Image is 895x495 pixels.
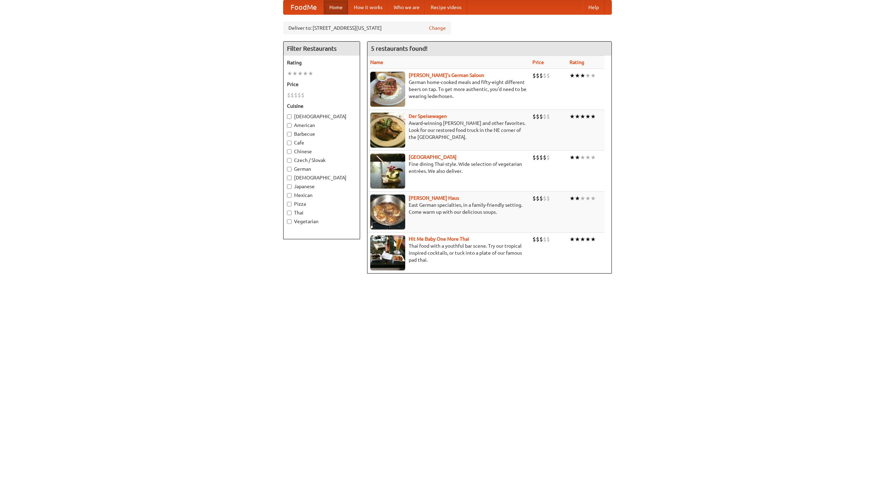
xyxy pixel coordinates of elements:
li: $ [532,235,536,243]
li: ★ [570,195,575,202]
li: $ [546,72,550,79]
li: ★ [298,70,303,77]
li: $ [536,195,539,202]
li: ★ [580,113,585,120]
li: ★ [585,235,590,243]
li: $ [546,154,550,161]
a: How it works [348,0,388,14]
li: $ [291,91,294,99]
li: ★ [575,195,580,202]
li: $ [539,154,543,161]
li: ★ [590,154,596,161]
li: $ [301,91,305,99]
a: Price [532,59,544,65]
li: $ [543,195,546,202]
h5: Rating [287,59,356,66]
input: Vegetarian [287,219,292,224]
li: ★ [585,195,590,202]
li: ★ [570,72,575,79]
img: babythai.jpg [370,235,405,270]
li: ★ [575,235,580,243]
a: Der Speisewagen [409,113,447,119]
input: [DEMOGRAPHIC_DATA] [287,176,292,180]
a: [PERSON_NAME]'s German Saloon [409,72,484,78]
h5: Price [287,81,356,88]
li: $ [546,195,550,202]
li: $ [532,113,536,120]
li: $ [543,235,546,243]
label: Cafe [287,139,356,146]
label: Thai [287,209,356,216]
li: ★ [590,72,596,79]
li: ★ [575,72,580,79]
li: ★ [580,72,585,79]
li: $ [287,91,291,99]
li: $ [536,235,539,243]
label: German [287,165,356,172]
p: Award-winning [PERSON_NAME] and other favorites. Look for our restored food truck in the NE corne... [370,120,527,141]
li: ★ [292,70,298,77]
a: Rating [570,59,584,65]
li: ★ [308,70,313,77]
h5: Cuisine [287,102,356,109]
li: $ [543,72,546,79]
li: $ [294,91,298,99]
li: $ [539,72,543,79]
a: Hit Me Baby One More Thai [409,236,469,242]
li: $ [546,113,550,120]
label: [DEMOGRAPHIC_DATA] [287,113,356,120]
label: Mexican [287,192,356,199]
li: ★ [575,113,580,120]
li: $ [546,235,550,243]
div: Deliver to: [STREET_ADDRESS][US_STATE] [283,22,451,34]
li: $ [532,72,536,79]
h4: Filter Restaurants [284,42,360,56]
input: Thai [287,211,292,215]
img: kohlhaus.jpg [370,195,405,229]
label: Japanese [287,183,356,190]
a: FoodMe [284,0,324,14]
li: $ [536,154,539,161]
a: [GEOGRAPHIC_DATA] [409,154,457,160]
li: ★ [570,154,575,161]
a: Change [429,24,446,31]
li: ★ [570,235,575,243]
li: $ [539,113,543,120]
li: $ [543,113,546,120]
input: Japanese [287,184,292,189]
ng-pluralize: 5 restaurants found! [371,45,428,52]
li: ★ [575,154,580,161]
input: Czech / Slovak [287,158,292,163]
li: $ [543,154,546,161]
a: Help [583,0,604,14]
li: $ [536,113,539,120]
li: ★ [590,235,596,243]
input: [DEMOGRAPHIC_DATA] [287,114,292,119]
input: Cafe [287,141,292,145]
input: Pizza [287,202,292,206]
input: German [287,167,292,171]
input: Chinese [287,149,292,154]
img: speisewagen.jpg [370,113,405,148]
a: Who we are [388,0,425,14]
label: [DEMOGRAPHIC_DATA] [287,174,356,181]
label: Pizza [287,200,356,207]
p: Fine dining Thai-style. Wide selection of vegetarian entrées. We also deliver. [370,161,527,175]
li: $ [539,235,543,243]
input: Barbecue [287,132,292,136]
li: ★ [570,113,575,120]
a: Recipe videos [425,0,467,14]
input: American [287,123,292,128]
p: German home-cooked meals and fifty-eight different beers on tap. To get more authentic, you'd nee... [370,79,527,100]
li: ★ [303,70,308,77]
li: $ [536,72,539,79]
li: ★ [580,235,585,243]
label: Vegetarian [287,218,356,225]
li: $ [532,195,536,202]
li: ★ [287,70,292,77]
a: [PERSON_NAME] Haus [409,195,459,201]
